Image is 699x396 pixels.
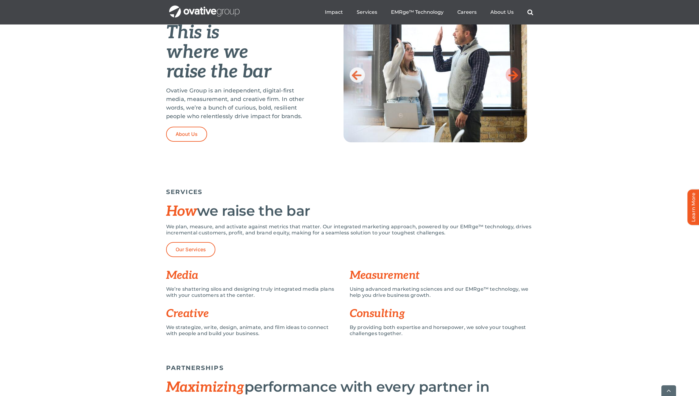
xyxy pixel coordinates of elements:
[166,203,197,220] span: How
[166,86,313,121] p: Ovative Group is an independent, digital-first media, measurement, and creative firm. In other wo...
[176,247,206,252] span: Our Services
[391,9,444,15] a: EMRge™ Technology
[344,20,527,142] img: Home-Raise-the-Bar-4-1-scaled.jpg
[350,269,533,282] h3: Measurement
[166,22,219,44] em: This is
[166,286,340,298] p: We’re shattering silos and designing truly integrated media plans with your customers at the center.
[166,324,340,337] p: We strategize, write, design, animate, and film ideas to connect with people and build your busin...
[176,131,198,137] span: About Us
[166,203,533,219] h2: we raise the bar
[166,308,350,320] h3: Creative
[166,269,350,282] h3: Media
[350,324,533,337] p: By providing both expertise and horsepower, we solve your toughest challenges together.
[490,9,514,15] a: About Us
[169,5,240,11] a: OG_Full_horizontal_WHT
[357,9,377,15] a: Services
[350,308,533,320] h3: Consulting
[166,379,244,396] span: Maximizing
[325,9,343,15] a: Impact
[166,127,207,142] a: About Us
[527,9,533,15] a: Search
[325,2,533,22] nav: Menu
[166,364,533,372] h5: PARTNERSHIPS
[166,224,533,236] p: We plan, measure, and activate against metrics that matter. Our integrated marketing approach, po...
[166,242,216,257] a: Our Services
[166,188,533,196] h5: SERVICES
[166,41,248,63] em: where we
[457,9,477,15] a: Careers
[166,61,271,83] em: raise the bar
[350,286,533,298] p: Using advanced marketing sciences and our EMRge™ technology, we help you drive business growth.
